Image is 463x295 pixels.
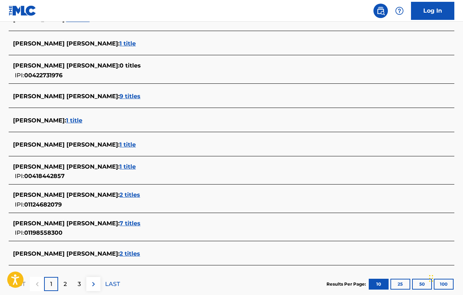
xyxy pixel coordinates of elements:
[15,201,24,208] span: IPI:
[376,6,385,15] img: search
[24,201,62,208] span: 01124682079
[50,280,52,289] p: 1
[66,117,82,124] span: 1 title
[13,40,120,47] span: [PERSON_NAME] [PERSON_NAME] :
[120,220,140,227] span: 7 titles
[13,220,120,227] span: [PERSON_NAME] [PERSON_NAME] :
[395,6,404,15] img: help
[78,280,81,289] p: 3
[15,72,24,79] span: IPI:
[24,173,65,179] span: 00418442857
[412,279,432,290] button: 50
[9,5,36,16] img: MLC Logo
[120,93,140,100] span: 9 titles
[120,163,136,170] span: 1 title
[15,229,24,236] span: IPI:
[120,250,140,257] span: 2 titles
[411,2,454,20] a: Log In
[13,250,120,257] span: [PERSON_NAME] [PERSON_NAME] :
[120,40,136,47] span: 1 title
[13,191,120,198] span: [PERSON_NAME] [PERSON_NAME] :
[105,280,120,289] p: LAST
[392,4,407,18] div: Help
[13,163,120,170] span: [PERSON_NAME] [PERSON_NAME] :
[15,173,24,179] span: IPI:
[326,281,368,287] p: Results Per Page:
[120,62,141,69] span: 0 titles
[13,93,120,100] span: [PERSON_NAME] [PERSON_NAME] :
[89,280,98,289] img: right
[120,191,140,198] span: 2 titles
[427,260,463,295] iframe: Chat Widget
[429,268,433,289] div: Drag
[13,62,120,69] span: [PERSON_NAME] [PERSON_NAME] :
[390,279,410,290] button: 25
[13,117,66,124] span: [PERSON_NAME] :
[24,229,62,236] span: 01198558300
[24,72,62,79] span: 00422731976
[369,279,389,290] button: 10
[64,280,67,289] p: 2
[373,4,388,18] a: Public Search
[120,141,136,148] span: 1 title
[13,141,120,148] span: [PERSON_NAME] [PERSON_NAME] :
